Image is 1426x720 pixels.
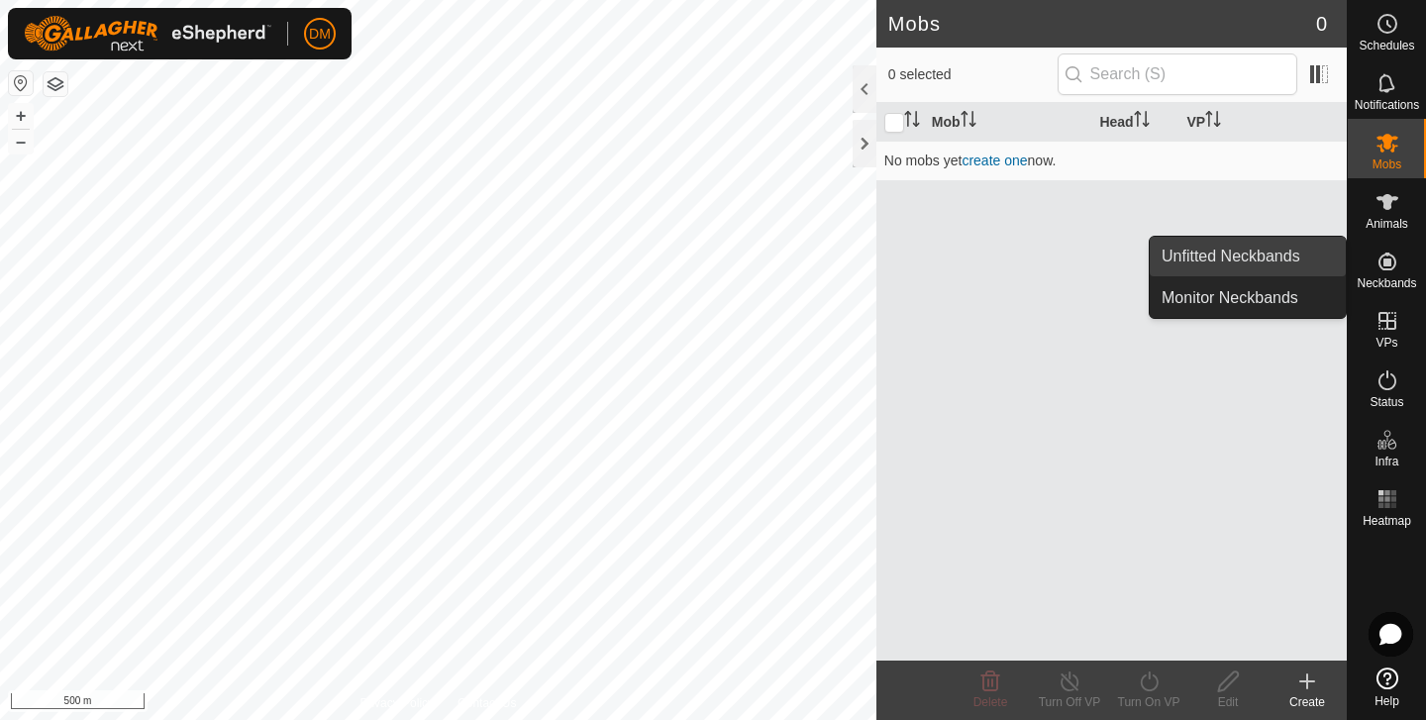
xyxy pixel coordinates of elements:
[1363,515,1411,527] span: Heatmap
[1178,103,1347,142] th: VP
[1205,114,1221,130] p-sorticon: Activate to sort
[1150,278,1346,318] a: Monitor Neckbands
[359,694,434,712] a: Privacy Policy
[44,72,67,96] button: Map Layers
[1375,456,1398,467] span: Infra
[1357,277,1416,289] span: Neckbands
[973,695,1008,709] span: Delete
[1162,245,1300,268] span: Unfitted Neckbands
[904,114,920,130] p-sorticon: Activate to sort
[1373,158,1401,170] span: Mobs
[1091,103,1178,142] th: Head
[1375,337,1397,349] span: VPs
[458,694,516,712] a: Contact Us
[1058,53,1297,95] input: Search (S)
[9,104,33,128] button: +
[1370,396,1403,408] span: Status
[1134,114,1150,130] p-sorticon: Activate to sort
[1375,695,1399,707] span: Help
[1348,660,1426,715] a: Help
[888,64,1058,85] span: 0 selected
[924,103,1092,142] th: Mob
[961,114,976,130] p-sorticon: Activate to sort
[1359,40,1414,51] span: Schedules
[888,12,1316,36] h2: Mobs
[9,130,33,154] button: –
[1268,693,1347,711] div: Create
[1355,99,1419,111] span: Notifications
[1150,237,1346,276] a: Unfitted Neckbands
[1109,693,1188,711] div: Turn On VP
[962,153,1027,168] a: create one
[1188,693,1268,711] div: Edit
[1316,9,1327,39] span: 0
[1030,693,1109,711] div: Turn Off VP
[9,71,33,95] button: Reset Map
[24,16,271,51] img: Gallagher Logo
[1366,218,1408,230] span: Animals
[309,24,331,45] span: DM
[1162,286,1298,310] span: Monitor Neckbands
[876,141,1347,180] td: No mobs yet now.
